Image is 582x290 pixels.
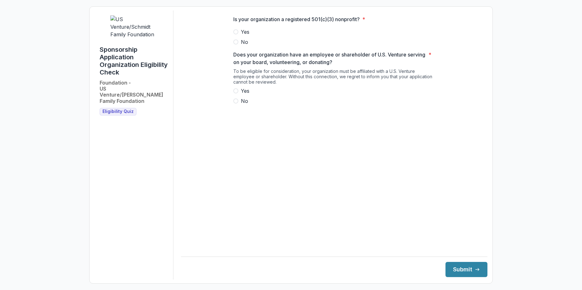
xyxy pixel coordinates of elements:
span: No [241,38,248,46]
div: To be eligible for consideration, your organization must be affiliated with a U.S. Venture employ... [233,68,435,87]
span: Eligibility Quiz [102,109,134,114]
h2: Foundation - US Venture/[PERSON_NAME] Family Foundation [100,80,168,104]
img: US Venture/Schmidt Family Foundation [110,15,158,38]
h1: Sponsorship Application Organization Eligibility Check [100,46,168,76]
span: Yes [241,28,249,36]
p: Does your organization have an employee or shareholder of U.S. Venture serving on your board, vol... [233,51,426,66]
span: Yes [241,87,249,95]
button: Submit [445,262,487,277]
span: No [241,97,248,105]
p: Is your organization a registered 501(c)(3) nonprofit? [233,15,360,23]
